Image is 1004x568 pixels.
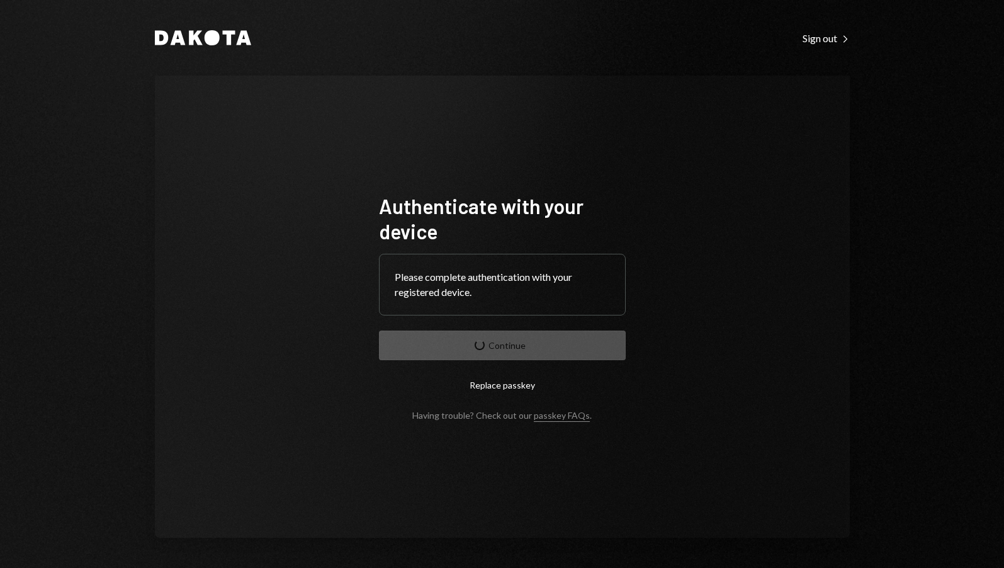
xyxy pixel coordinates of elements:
div: Having trouble? Check out our . [412,410,592,421]
a: Sign out [803,31,850,45]
div: Sign out [803,32,850,45]
button: Replace passkey [379,370,626,400]
a: passkey FAQs [534,410,590,422]
h1: Authenticate with your device [379,193,626,244]
div: Please complete authentication with your registered device. [395,270,610,300]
